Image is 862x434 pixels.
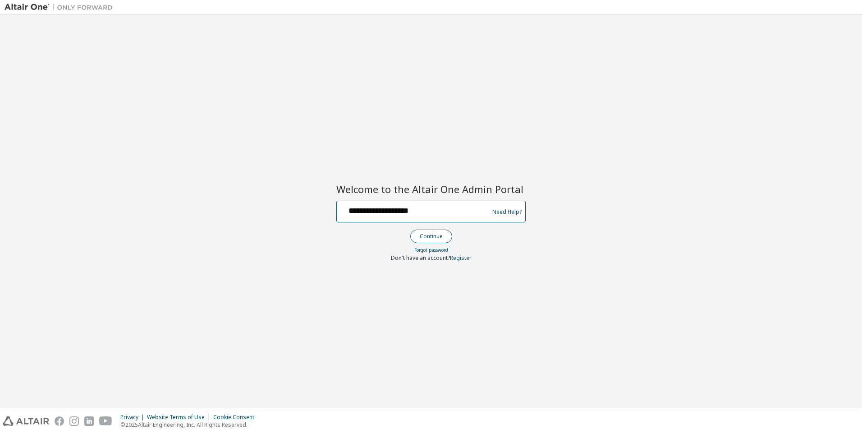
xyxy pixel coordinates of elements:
p: © 2025 Altair Engineering, Inc. All Rights Reserved. [120,421,260,429]
img: facebook.svg [55,416,64,426]
button: Continue [410,230,452,243]
img: Altair One [5,3,117,12]
span: Don't have an account? [391,254,450,262]
h2: Welcome to the Altair One Admin Portal [336,183,526,195]
div: Privacy [120,414,147,421]
div: Website Terms of Use [147,414,213,421]
img: instagram.svg [69,416,79,426]
img: youtube.svg [99,416,112,426]
a: Need Help? [492,212,522,212]
a: Register [450,254,472,262]
a: Forgot password [414,247,448,253]
img: linkedin.svg [84,416,94,426]
img: altair_logo.svg [3,416,49,426]
div: Cookie Consent [213,414,260,421]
